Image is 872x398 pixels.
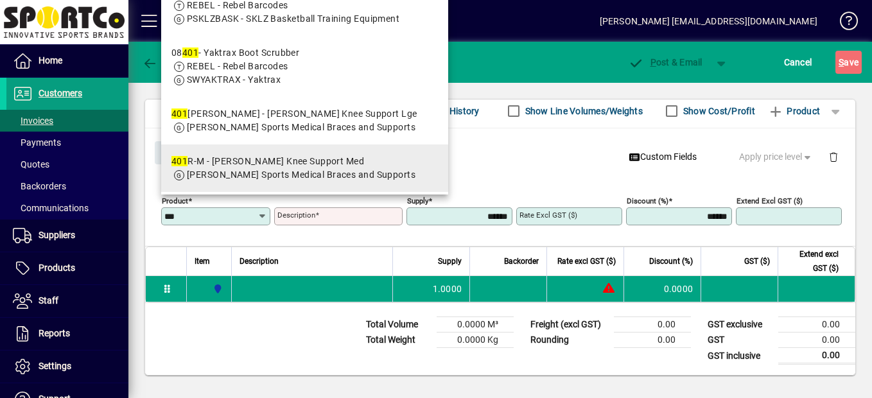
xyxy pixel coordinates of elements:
div: [PERSON_NAME] - [PERSON_NAME] Knee Support Lge [171,107,417,121]
a: Home [6,45,128,77]
td: Freight (excl GST) [524,317,614,333]
span: Invoices [13,116,53,126]
a: Backorders [6,175,128,197]
span: SWYAKTRAX - Yaktrax [187,74,281,85]
span: Products [39,263,75,273]
td: 0.00 [614,317,691,333]
span: [PERSON_NAME] Sports Medical Braces and Supports [187,122,415,132]
button: Close [155,141,198,164]
span: Backorder [504,254,539,268]
span: GST ($) [744,254,770,268]
a: Suppliers [6,220,128,252]
span: Back [142,57,185,67]
td: 0.00 [778,317,855,333]
td: GST inclusive [701,348,778,364]
a: Communications [6,197,128,219]
td: GST [701,333,778,348]
span: Customers [39,88,82,98]
mat-label: Discount (%) [627,196,668,205]
span: REBEL - Rebel Barcodes [187,61,288,71]
button: Cancel [781,51,815,74]
span: Supply [438,254,462,268]
span: Suppliers [39,230,75,240]
td: 0.00 [778,348,855,364]
span: Product History [414,101,480,121]
span: Extend excl GST ($) [786,247,839,275]
span: Communications [13,203,89,213]
button: Back [139,51,188,74]
td: Rounding [524,333,614,348]
em: 401 [182,48,198,58]
td: 0.0000 [623,276,701,302]
mat-label: Description [277,211,315,220]
span: P [650,57,656,67]
span: Sportco Ltd Warehouse [209,282,224,296]
td: 0.00 [778,333,855,348]
app-page-header-button: Delete [818,151,849,162]
span: ost & Email [628,57,702,67]
span: Close [160,143,193,164]
span: Settings [39,361,71,371]
span: Cancel [784,52,812,73]
a: Settings [6,350,128,383]
span: Backorders [13,181,66,191]
span: Payments [13,137,61,148]
span: 1.0000 [433,282,462,295]
em: 401 [171,156,187,166]
a: Knowledge Base [830,3,856,44]
div: [PERSON_NAME] [EMAIL_ADDRESS][DOMAIN_NAME] [600,11,817,31]
span: Description [240,254,279,268]
a: Reports [6,318,128,350]
button: Delete [818,141,849,172]
td: GST exclusive [701,317,778,333]
mat-option: 401R-L - McDavid Knee Support Lge [161,97,448,144]
span: Reports [39,328,70,338]
a: Payments [6,132,128,153]
app-page-header-button: Back [128,51,199,74]
td: 0.0000 Kg [437,333,514,348]
td: Total Weight [360,333,437,348]
td: 0.0000 M³ [437,317,514,333]
span: [PERSON_NAME] Sports Medical Braces and Supports [187,169,415,180]
mat-label: Rate excl GST ($) [519,211,577,220]
span: Quotes [13,159,49,169]
button: Save [835,51,862,74]
span: PSKLZBASK - SKLZ Basketball Training Equipment [187,13,399,24]
td: 0.00 [614,333,691,348]
a: Invoices [6,110,128,132]
div: R-M - [PERSON_NAME] Knee Support Med [171,155,415,168]
span: S [839,57,844,67]
span: Apply price level [739,150,814,164]
a: Staff [6,285,128,317]
mat-option: 401R-M - McDavid Knee Support Med [161,144,448,192]
span: Discount (%) [649,254,693,268]
mat-label: Product [162,196,188,205]
span: Home [39,55,62,65]
mat-label: Supply [407,196,428,205]
app-page-header-button: Close [152,146,202,158]
span: Staff [39,295,58,306]
mat-label: Extend excl GST ($) [737,196,803,205]
mat-option: 08401 - Yaktrax Boot Scrubber [161,36,448,97]
em: 401 [171,108,187,119]
span: Custom Fields [629,150,697,164]
a: Quotes [6,153,128,175]
button: Custom Fields [623,146,702,169]
div: 08 - Yaktrax Boot Scrubber [171,46,299,60]
label: Show Line Volumes/Weights [523,105,643,117]
span: Rate excl GST ($) [557,254,616,268]
a: Products [6,252,128,284]
button: Apply price level [734,146,819,169]
div: Product [145,128,855,175]
span: ave [839,52,859,73]
td: Total Volume [360,317,437,333]
span: Item [195,254,210,268]
mat-option: 401R-S - McDavid Knee Support Sml [161,192,448,239]
label: Show Cost/Profit [681,105,755,117]
button: Post & Email [622,51,709,74]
